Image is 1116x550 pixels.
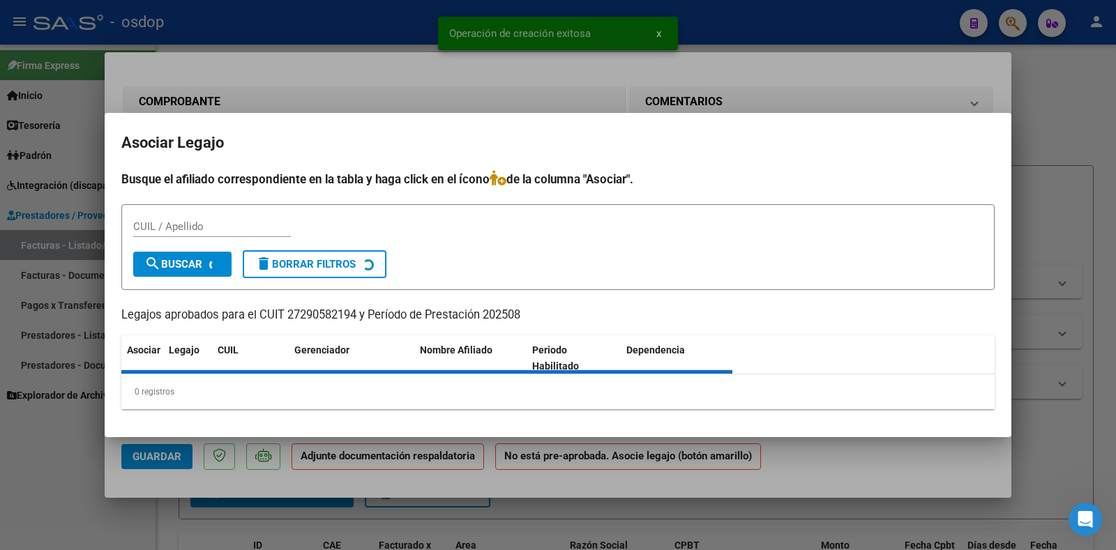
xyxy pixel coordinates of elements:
mat-icon: search [144,255,161,272]
span: Gerenciador [294,344,349,356]
h4: Busque el afiliado correspondiente en la tabla y haga click en el ícono de la columna "Asociar". [121,170,995,188]
datatable-header-cell: Legajo [163,335,212,381]
span: Borrar Filtros [255,258,356,270]
datatable-header-cell: Periodo Habilitado [527,335,621,381]
span: Nombre Afiliado [420,344,492,356]
span: Periodo Habilitado [532,344,579,372]
mat-icon: delete [255,255,272,272]
button: Buscar [133,252,232,277]
p: Legajos aprobados para el CUIT 27290582194 y Período de Prestación 202508 [121,307,995,324]
datatable-header-cell: Asociar [121,335,163,381]
button: Borrar Filtros [243,250,386,278]
span: CUIL [218,344,239,356]
span: Asociar [127,344,160,356]
div: 0 registros [121,374,995,409]
span: Buscar [144,258,202,270]
datatable-header-cell: Gerenciador [289,335,414,381]
h2: Asociar Legajo [121,130,995,156]
datatable-header-cell: CUIL [212,335,289,381]
datatable-header-cell: Nombre Afiliado [414,335,527,381]
datatable-header-cell: Dependencia [621,335,733,381]
span: Legajo [169,344,199,356]
span: Dependencia [626,344,685,356]
iframe: Intercom live chat [1069,503,1102,536]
